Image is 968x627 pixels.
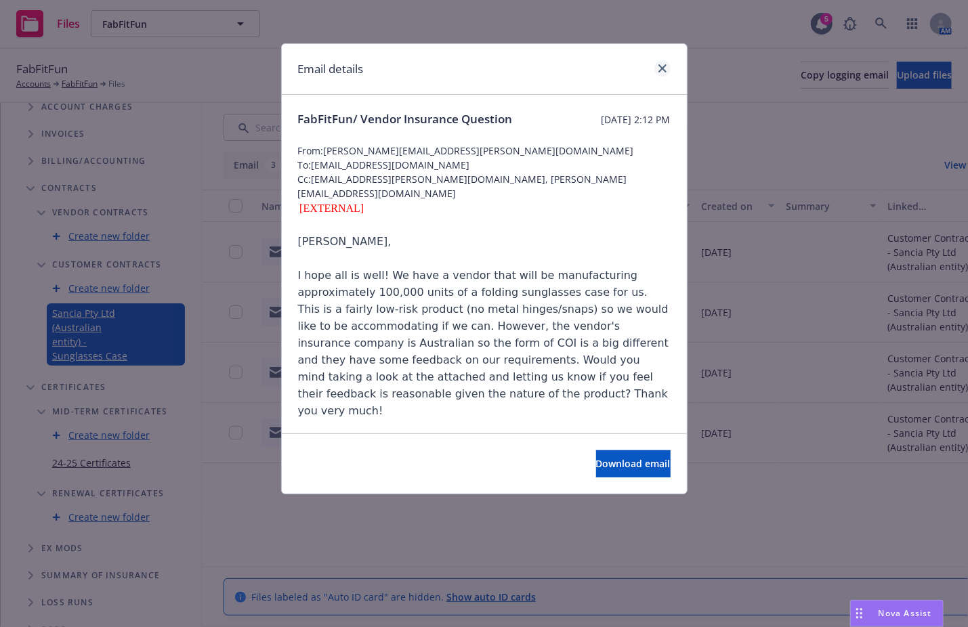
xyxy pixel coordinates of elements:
[298,158,671,172] span: To: [EMAIL_ADDRESS][DOMAIN_NAME]
[298,235,392,248] font: [PERSON_NAME],
[298,200,671,217] div: [EXTERNAL]
[298,172,671,200] span: Cc: [EMAIL_ADDRESS][PERSON_NAME][DOMAIN_NAME], [PERSON_NAME][EMAIL_ADDRESS][DOMAIN_NAME]
[298,144,671,158] span: From: [PERSON_NAME][EMAIL_ADDRESS][PERSON_NAME][DOMAIN_NAME]
[602,112,671,127] span: [DATE] 2:12 PM
[298,60,364,78] h1: Email details
[851,601,868,626] div: Drag to move
[298,111,513,127] span: FabFitFun/ Vendor Insurance Question
[654,60,671,77] a: close
[850,600,944,627] button: Nova Assist
[596,457,671,470] span: Download email
[596,450,671,477] button: Download email
[298,269,669,417] font: I hope all is well! We have a vendor that will be manufacturing approximately 100,000 units of a ...
[879,607,932,619] span: Nova Assist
